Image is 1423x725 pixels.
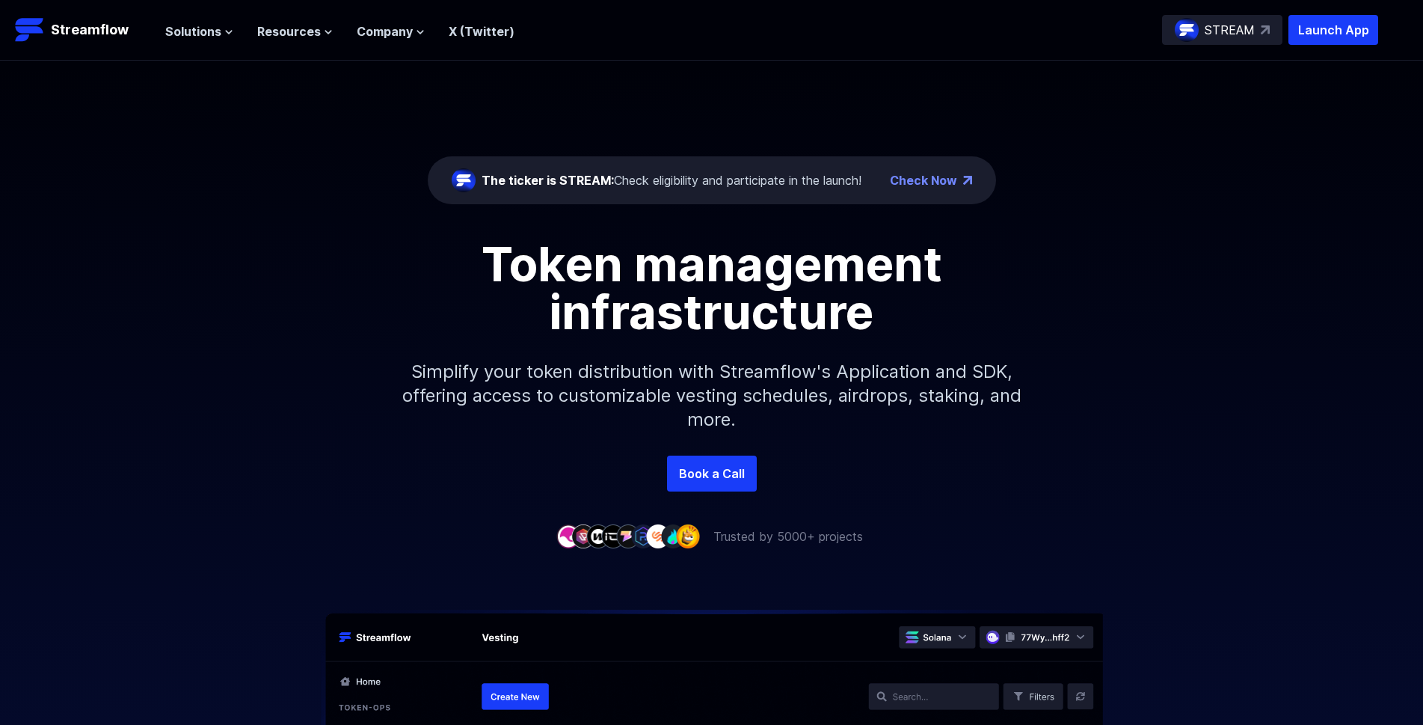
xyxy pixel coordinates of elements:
[165,22,233,40] button: Solutions
[1205,21,1255,39] p: STREAM
[1175,18,1199,42] img: streamflow-logo-circle.png
[601,524,625,548] img: company-4
[165,22,221,40] span: Solutions
[257,22,333,40] button: Resources
[631,524,655,548] img: company-6
[963,176,972,185] img: top-right-arrow.png
[661,524,685,548] img: company-8
[482,171,861,189] div: Check eligibility and participate in the launch!
[15,15,150,45] a: Streamflow
[1162,15,1282,45] a: STREAM
[676,524,700,548] img: company-9
[571,524,595,548] img: company-2
[257,22,321,40] span: Resources
[1261,25,1270,34] img: top-right-arrow.svg
[357,22,425,40] button: Company
[452,168,476,192] img: streamflow-logo-circle.png
[713,527,863,545] p: Trusted by 5000+ projects
[890,171,957,189] a: Check Now
[1288,15,1378,45] button: Launch App
[51,19,129,40] p: Streamflow
[357,22,413,40] span: Company
[556,524,580,548] img: company-1
[616,524,640,548] img: company-5
[586,524,610,548] img: company-3
[646,524,670,548] img: company-7
[482,173,614,188] span: The ticker is STREAM:
[390,336,1033,456] p: Simplify your token distribution with Streamflow's Application and SDK, offering access to custom...
[375,240,1048,336] h1: Token management infrastructure
[667,456,757,492] a: Book a Call
[449,24,514,39] a: X (Twitter)
[15,15,45,45] img: Streamflow Logo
